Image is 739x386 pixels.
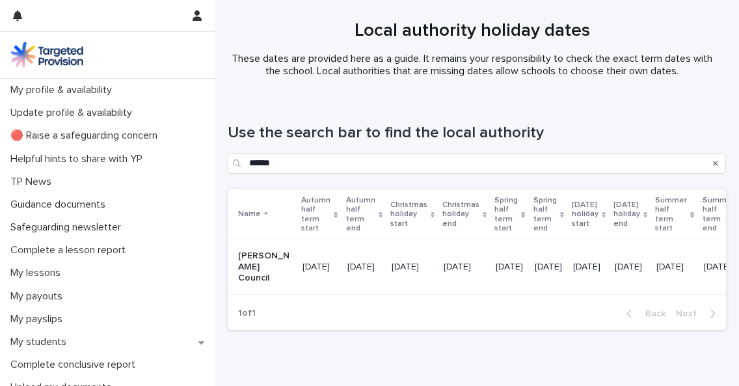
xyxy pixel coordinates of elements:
h1: Use the search bar to find the local authority [228,124,726,143]
p: [DATE] holiday end [613,198,640,231]
p: Guidance documents [5,199,116,211]
p: Complete conclusive report [5,359,146,371]
span: Next [676,309,705,318]
p: Safeguarding newsletter [5,221,131,234]
p: Summer half term start [655,193,687,236]
p: Name [238,207,261,221]
p: Autumn half term end [346,193,375,236]
p: My profile & availability [5,84,122,96]
p: [PERSON_NAME] Council [238,251,292,283]
p: [DATE] [392,262,433,273]
p: My lessons [5,267,71,279]
p: 1 of 1 [228,297,266,329]
input: Search [228,153,726,174]
p: Christmas holiday start [390,198,427,231]
p: Spring half term end [533,193,557,236]
h1: Local authority holiday dates [228,20,716,42]
p: TP News [5,176,62,188]
p: Summer half term end [703,193,734,236]
p: [DATE] [615,262,646,273]
button: Next [671,308,726,320]
p: [DATE] [302,262,336,273]
p: Autumn half term start [301,193,330,236]
p: [DATE] [573,262,604,273]
button: Back [616,308,671,320]
span: Back [638,309,665,318]
p: Update profile & availability [5,107,142,119]
p: Helpful hints to share with YP [5,153,153,165]
p: Complete a lesson report [5,244,136,256]
p: These dates are provided here as a guide. It remains your responsibility to check the exact term ... [228,53,716,77]
p: [DATE] [444,262,485,273]
p: [DATE] [535,262,563,273]
img: M5nRWzHhSzIhMunXDL62 [10,42,83,68]
p: [DATE] [656,262,693,273]
p: Christmas holiday end [442,198,479,231]
p: [DATE] [347,262,381,273]
p: 🔴 Raise a safeguarding concern [5,130,168,142]
p: [DATE] [496,262,524,273]
p: [DATE] holiday start [572,198,598,231]
p: My payouts [5,290,73,303]
p: Spring half term start [494,193,518,236]
p: My students [5,336,77,348]
p: My payslips [5,313,73,325]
